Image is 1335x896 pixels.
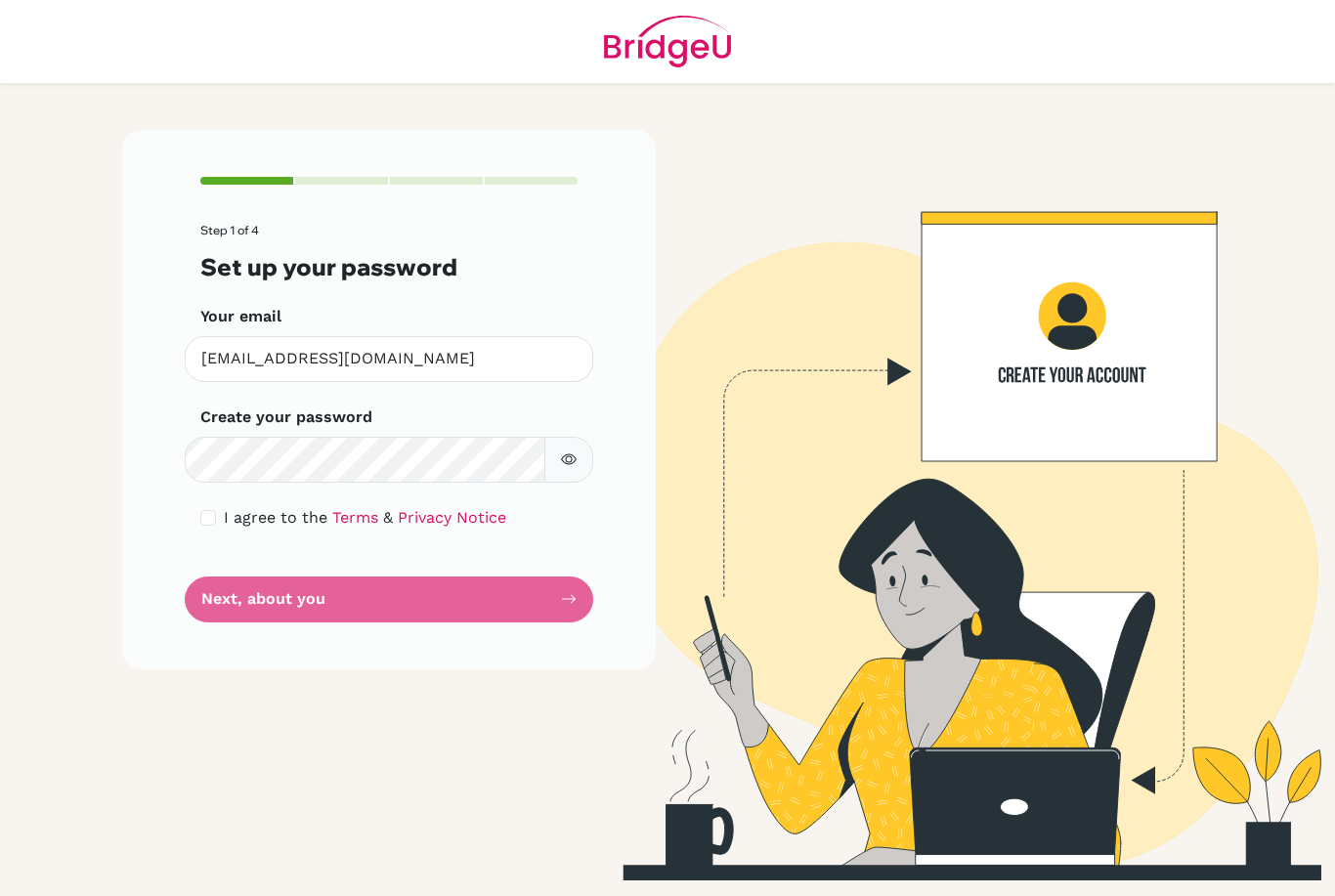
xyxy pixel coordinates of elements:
[1209,837,1315,886] iframe: Opens a widget where you can find more information
[185,336,593,382] input: Insert your email*
[200,305,281,328] label: Your email
[200,223,259,237] span: Step 1 of 4
[200,405,372,429] label: Create your password
[224,508,327,527] span: I agree to the
[332,508,378,527] a: Terms
[383,508,393,527] span: &
[200,253,578,281] h3: Set up your password
[398,508,506,527] a: Privacy Notice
